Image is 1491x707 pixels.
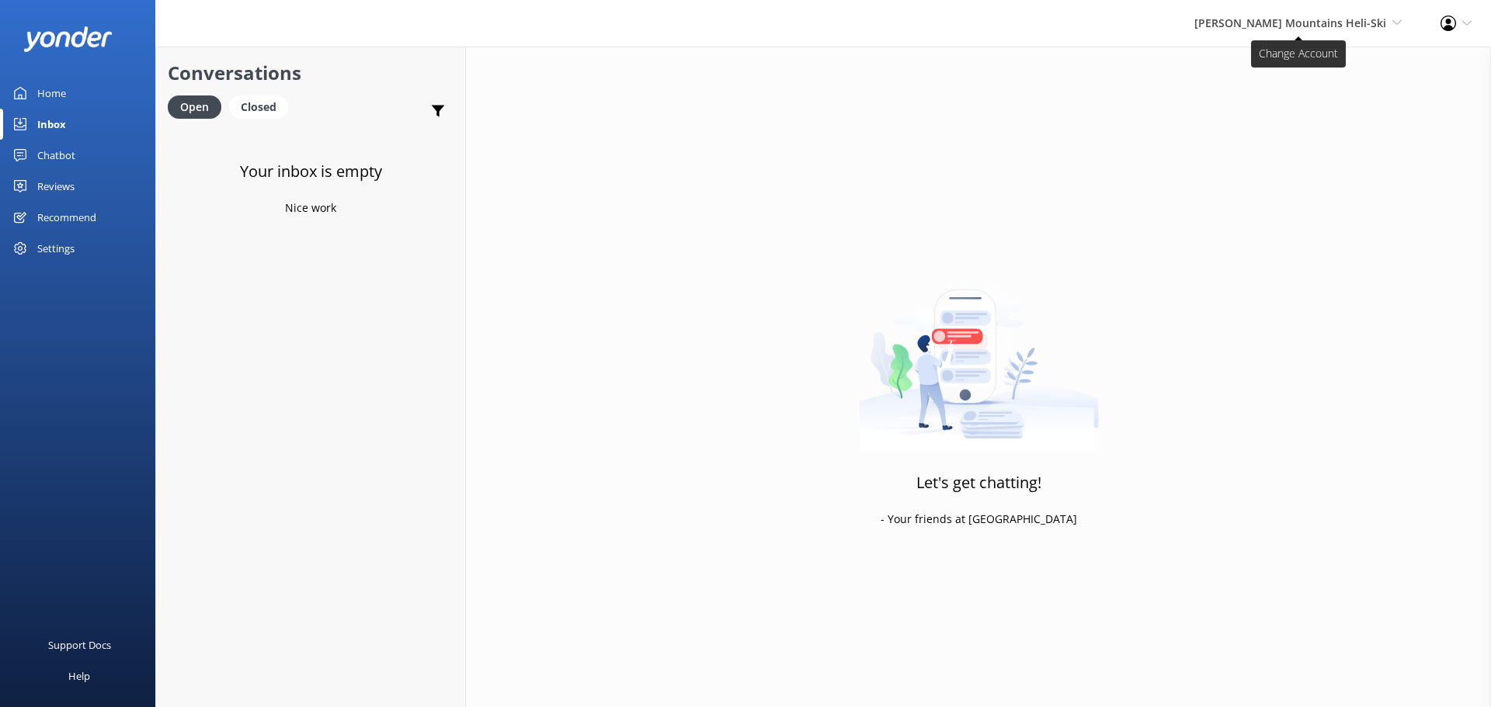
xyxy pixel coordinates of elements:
[168,95,221,119] div: Open
[168,98,229,115] a: Open
[168,58,454,88] h2: Conversations
[68,660,90,691] div: Help
[37,171,75,202] div: Reviews
[229,98,296,115] a: Closed
[859,257,1099,451] img: artwork of a man stealing a conversation from at giant smartphone
[229,95,288,119] div: Closed
[240,159,382,184] h3: Your inbox is empty
[916,470,1041,495] h3: Let's get chatting!
[37,109,66,140] div: Inbox
[23,26,113,52] img: yonder-white-logo.png
[285,199,336,217] p: Nice work
[37,202,96,233] div: Recommend
[37,233,75,264] div: Settings
[881,511,1077,528] p: - Your friends at [GEOGRAPHIC_DATA]
[37,78,66,109] div: Home
[1194,16,1386,30] span: [PERSON_NAME] Mountains Heli-Ski
[48,629,111,660] div: Support Docs
[37,140,75,171] div: Chatbot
